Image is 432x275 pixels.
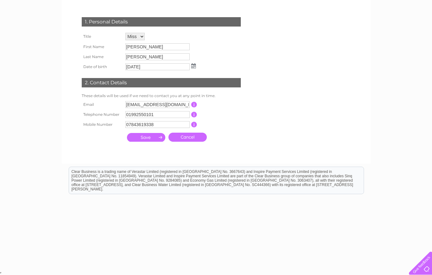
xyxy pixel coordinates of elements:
div: 1. Personal Details [82,17,241,27]
a: Energy [338,27,352,31]
th: Telephone Number [80,110,124,120]
input: Information [191,112,197,117]
input: Information [191,102,197,107]
th: Mobile Number [80,120,124,130]
th: First Name [80,42,124,52]
th: Title [80,31,124,42]
img: ... [191,63,196,68]
th: Date of birth [80,62,124,72]
a: Water [322,27,334,31]
div: 2. Contact Details [82,78,241,87]
a: Contact [391,27,406,31]
a: Telecoms [355,27,374,31]
a: Blog [378,27,387,31]
a: 0333 014 3131 [314,3,357,11]
th: Last Name [80,52,124,62]
input: Information [191,122,197,127]
td: These details will be used if we need to contact you at any point in time. [80,92,242,100]
img: logo.png [15,16,47,35]
th: Email [80,100,124,110]
input: Submit [127,133,165,142]
a: Log out [411,27,426,31]
a: Cancel [168,133,207,142]
div: Clear Business is a trading name of Verastar Limited (registered in [GEOGRAPHIC_DATA] No. 3667643... [69,3,364,30]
